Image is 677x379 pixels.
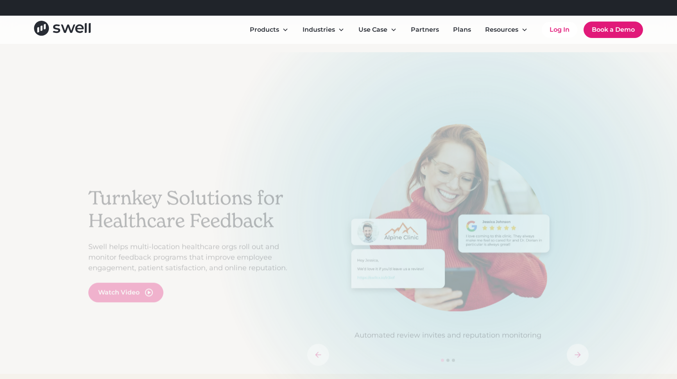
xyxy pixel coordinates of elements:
[250,25,279,34] div: Products
[485,25,518,34] div: Resources
[303,25,335,34] div: Industries
[244,22,295,38] div: Products
[307,123,589,341] div: 1 of 3
[584,22,643,38] a: Book a Demo
[479,22,534,38] div: Resources
[452,359,455,362] div: Show slide 3 of 3
[307,344,329,366] div: previous slide
[88,187,299,232] h2: Turnkey Solutions for Healthcare Feedback
[446,359,450,362] div: Show slide 2 of 3
[307,330,589,341] p: Automated review invites and reputation monitoring
[405,22,445,38] a: Partners
[542,22,577,38] a: Log In
[98,288,140,297] div: Watch Video
[307,123,589,366] div: carousel
[88,242,299,273] p: Swell helps multi-location healthcare orgs roll out and monitor feedback programs that improve em...
[447,22,477,38] a: Plans
[441,359,444,362] div: Show slide 1 of 3
[296,22,351,38] div: Industries
[358,25,387,34] div: Use Case
[567,344,589,366] div: next slide
[352,22,403,38] div: Use Case
[34,21,91,38] a: home
[88,283,163,302] a: open lightbox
